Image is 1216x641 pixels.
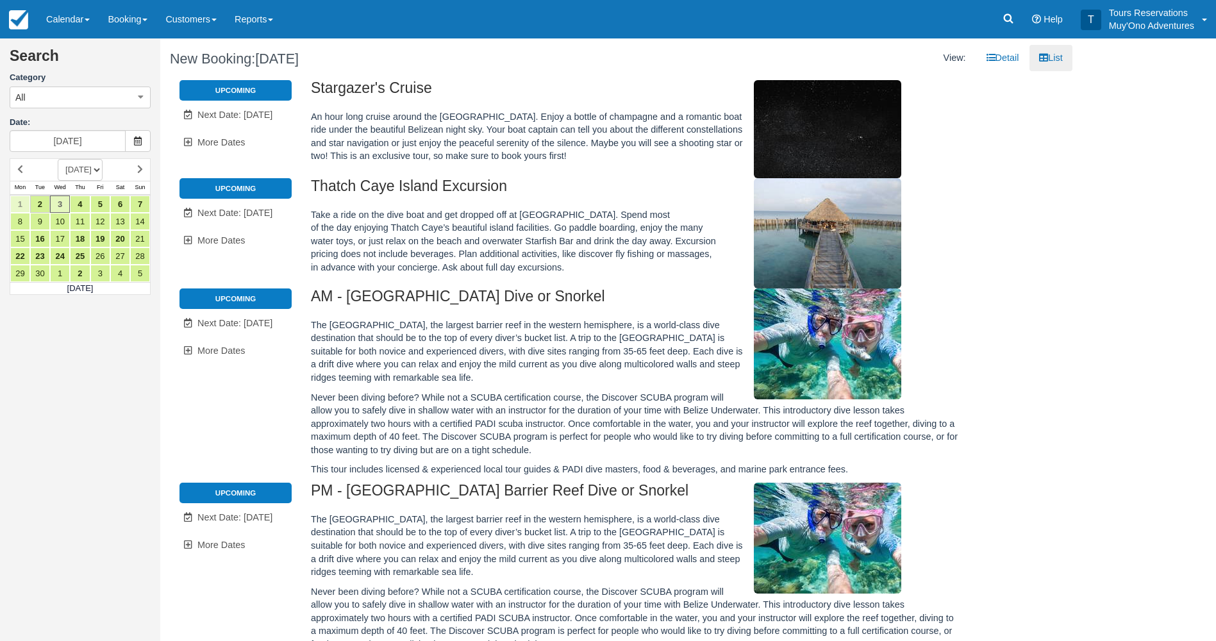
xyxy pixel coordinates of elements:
h2: Stargazer's Cruise [311,80,962,104]
span: Next Date: [DATE] [197,512,272,522]
li: Upcoming [179,178,292,199]
a: Next Date: [DATE] [179,200,292,226]
a: List [1029,45,1072,71]
a: 13 [110,213,130,230]
a: Next Date: [DATE] [179,504,292,531]
a: 21 [130,230,150,247]
span: [DATE] [255,51,299,67]
h2: AM - [GEOGRAPHIC_DATA] Dive or Snorkel [311,288,962,312]
a: 14 [130,213,150,230]
img: M295-1 [754,483,901,594]
a: 22 [10,247,30,265]
a: 11 [70,213,90,230]
a: 9 [30,213,50,230]
div: T [1081,10,1101,30]
span: All [15,91,26,104]
a: 30 [30,265,50,282]
p: An hour long cruise around the [GEOGRAPHIC_DATA]. Enjoy a bottle of champagne and a romantic boat... [311,110,962,163]
label: Date: [10,117,151,129]
th: Thu [70,181,90,195]
a: 4 [110,265,130,282]
a: 4 [70,196,90,213]
span: More Dates [197,137,245,147]
a: 20 [110,230,130,247]
a: 25 [70,247,90,265]
button: All [10,87,151,108]
img: M296-1 [754,178,901,288]
a: 27 [110,247,130,265]
img: M294-1 [754,288,901,399]
p: The [GEOGRAPHIC_DATA], the largest barrier reef in the western hemisphere, is a world-class dive ... [311,513,962,579]
span: More Dates [197,235,245,246]
a: 8 [10,213,30,230]
p: Take a ride on the dive boat and get dropped off at [GEOGRAPHIC_DATA]. Spend most of the day enjo... [311,208,962,274]
a: 19 [90,230,110,247]
a: 2 [30,196,50,213]
th: Sun [130,181,150,195]
p: This tour includes licensed & experienced local tour guides & PADI dive masters, food & beverages... [311,463,962,476]
li: Upcoming [179,288,292,309]
li: Upcoming [179,80,292,101]
th: Tue [30,181,50,195]
a: 28 [130,247,150,265]
a: 17 [50,230,70,247]
th: Sat [110,181,130,195]
a: Next Date: [DATE] [179,102,292,128]
a: 5 [90,196,110,213]
i: Help [1032,15,1041,24]
span: Help [1044,14,1063,24]
th: Mon [10,181,30,195]
td: [DATE] [10,282,151,295]
a: 12 [90,213,110,230]
img: M308-1 [754,80,901,178]
span: Next Date: [DATE] [197,318,272,328]
a: 7 [130,196,150,213]
a: 6 [110,196,130,213]
a: 1 [10,196,30,213]
a: 2 [70,265,90,282]
li: View: [934,45,976,71]
h2: Search [10,48,151,72]
a: 26 [90,247,110,265]
a: 3 [50,196,70,213]
span: More Dates [197,345,245,356]
p: Never been diving before? While not a SCUBA certification course, the Discover SCUBA program will... [311,391,962,457]
th: Wed [50,181,70,195]
p: Muy'Ono Adventures [1109,19,1194,32]
a: Next Date: [DATE] [179,310,292,337]
a: 18 [70,230,90,247]
img: checkfront-main-nav-mini-logo.png [9,10,28,29]
a: 29 [10,265,30,282]
a: 5 [130,265,150,282]
th: Fri [90,181,110,195]
h1: New Booking: [170,51,606,67]
h2: PM - [GEOGRAPHIC_DATA] Barrier Reef Dive or Snorkel [311,483,962,506]
h2: Thatch Caye Island Excursion [311,178,962,202]
li: Upcoming [179,483,292,503]
a: 15 [10,230,30,247]
p: The [GEOGRAPHIC_DATA], the largest barrier reef in the western hemisphere, is a world-class dive ... [311,319,962,385]
a: 10 [50,213,70,230]
a: 16 [30,230,50,247]
span: More Dates [197,540,245,550]
a: 1 [50,265,70,282]
a: Detail [977,45,1029,71]
a: 3 [90,265,110,282]
a: 24 [50,247,70,265]
span: Next Date: [DATE] [197,110,272,120]
a: 23 [30,247,50,265]
label: Category [10,72,151,84]
p: Tours Reservations [1109,6,1194,19]
span: Next Date: [DATE] [197,208,272,218]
